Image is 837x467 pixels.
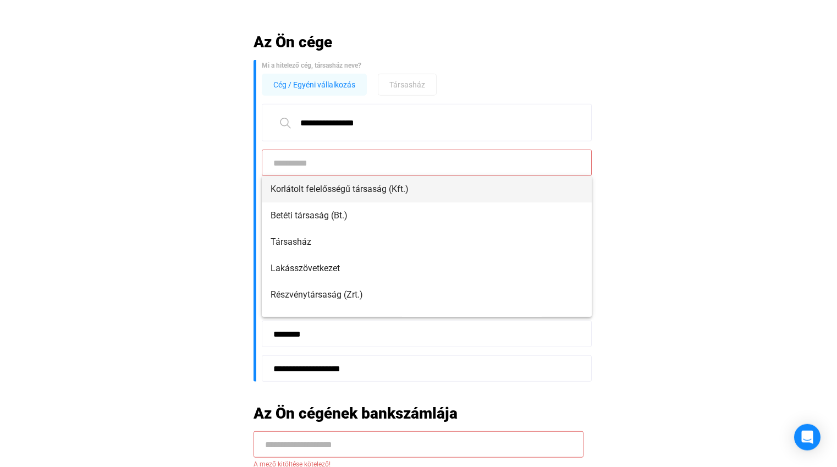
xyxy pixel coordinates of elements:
span: Korlátolt felelősségű társaság (Kft.) [271,183,583,196]
div: Mi a hitelező cég, társasház neve? [262,60,583,71]
h2: Az Ön cége [254,32,583,52]
h2: Az Ön cégének bankszámlája [254,404,583,423]
span: Betéti társaság (Bt.) [271,209,583,222]
span: Társasház [271,235,583,249]
span: Részvénytársaság (Nyrt.) [271,315,583,328]
span: Lakásszövetkezet [271,262,583,275]
span: Társasház [389,78,425,91]
span: Cég / Egyéni vállalkozás [273,78,355,91]
div: Open Intercom Messenger [794,424,821,450]
button: Cég / Egyéni vállalkozás [262,74,367,96]
button: Társasház [378,74,437,96]
span: Részvénytársaság (Zrt.) [271,288,583,301]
